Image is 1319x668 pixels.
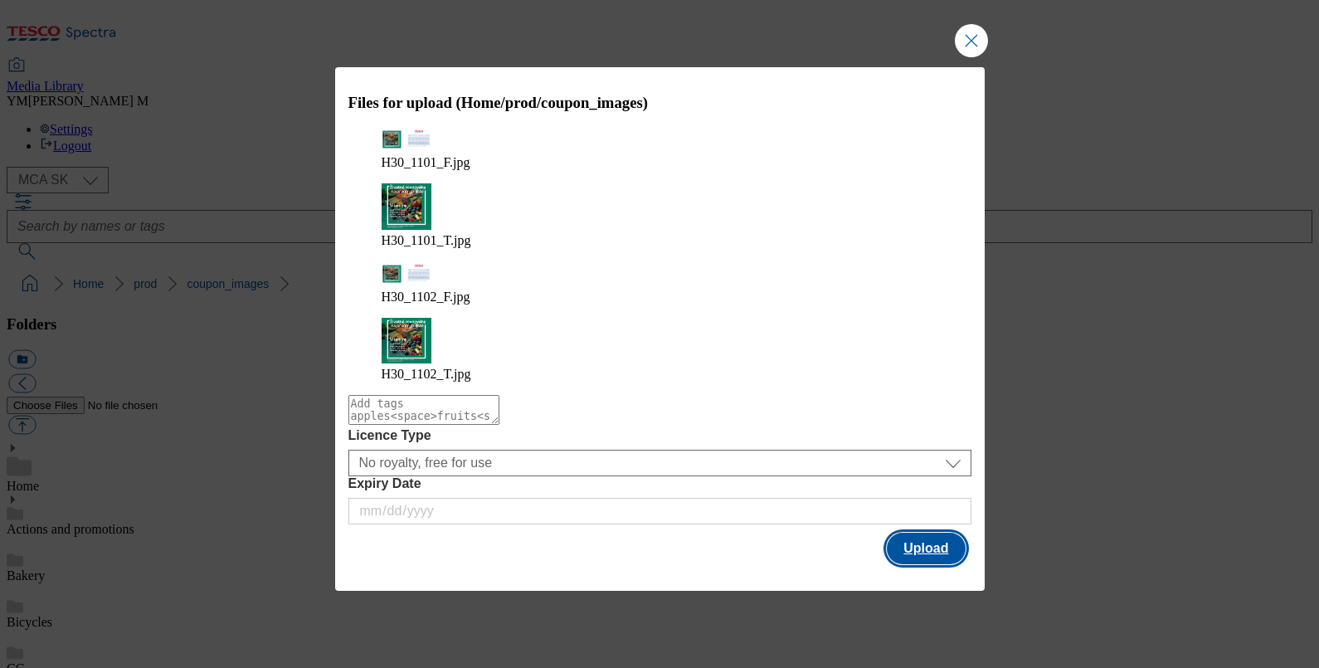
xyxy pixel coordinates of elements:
figcaption: H30_1101_T.jpg [382,233,938,248]
h3: Files for upload (Home/prod/coupon_images) [348,94,971,112]
img: preview [382,183,431,229]
label: Licence Type [348,428,971,443]
label: Expiry Date [348,476,971,491]
img: preview [382,261,431,286]
figcaption: H30_1102_T.jpg [382,367,938,382]
figcaption: H30_1102_F.jpg [382,290,938,305]
img: preview [382,318,431,363]
button: Upload [887,533,965,564]
img: preview [382,127,431,152]
button: Close Modal [955,24,988,57]
div: Modal [335,67,985,592]
figcaption: H30_1101_F.jpg [382,155,938,170]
